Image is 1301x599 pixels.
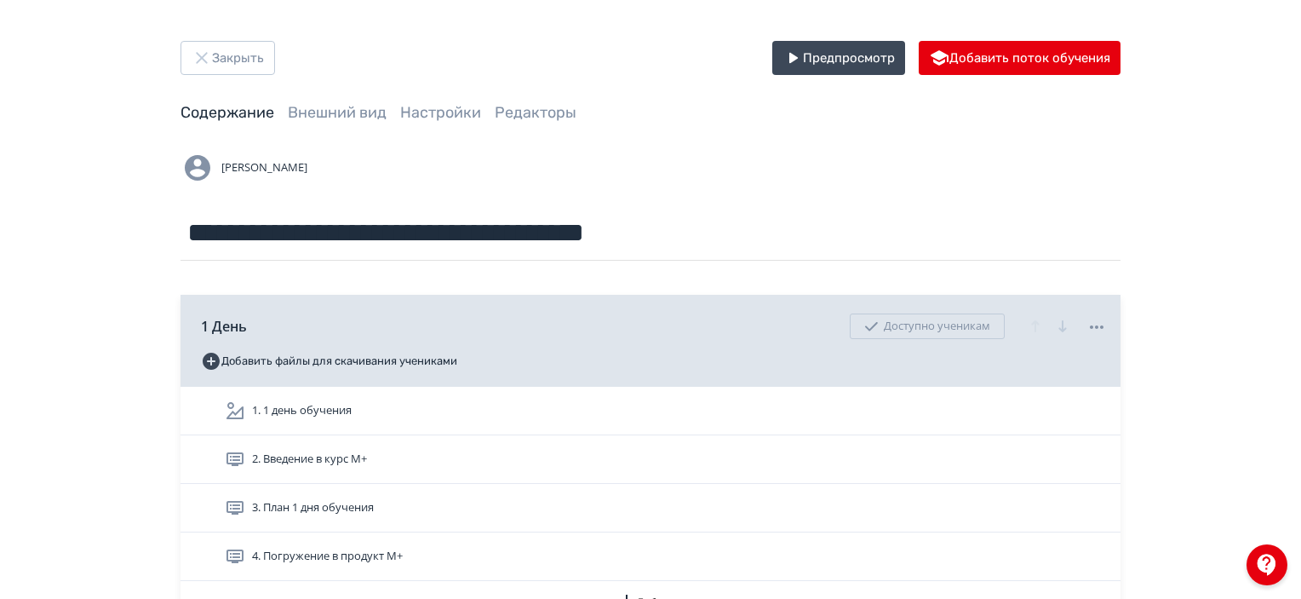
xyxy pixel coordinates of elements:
span: 4. Погружение в продукт М+ [252,548,403,565]
div: Доступно ученикам [850,314,1005,339]
div: 2. Введение в курс М+ [181,435,1120,484]
span: 3. План 1 дня обучения [252,499,374,516]
span: [PERSON_NAME] [221,159,307,176]
div: 3. План 1 дня обучения [181,484,1120,533]
span: 1 День [201,316,247,337]
span: 1. 1 день обучения [252,402,352,419]
a: Содержание [181,103,274,122]
button: Предпросмотр [772,41,905,75]
a: Настройки [400,103,481,122]
a: Редакторы [495,103,576,122]
button: Добавить поток обучения [919,41,1120,75]
span: 2. Введение в курс М+ [252,451,367,468]
button: Закрыть [181,41,275,75]
button: Добавить файлы для скачивания учениками [201,348,457,375]
a: Внешний вид [288,103,387,122]
div: 1. 1 день обучения [181,387,1120,435]
div: 4. Погружение в продукт М+ [181,533,1120,581]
